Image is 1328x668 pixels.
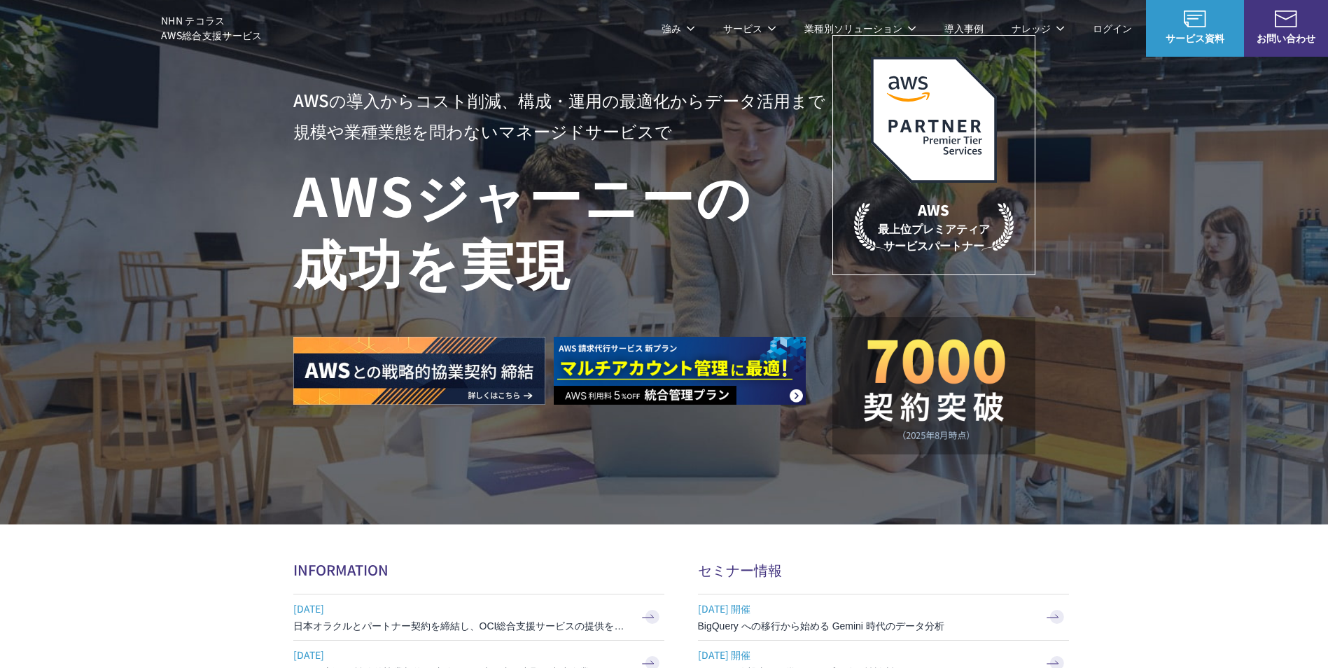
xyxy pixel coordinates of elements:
span: サービス資料 [1146,31,1244,46]
a: [DATE] 開催 BigQuery への移行から始める Gemini 時代のデータ分析 [698,594,1069,640]
img: AWSプレミアティアサービスパートナー [871,57,997,183]
span: お問い合わせ [1244,31,1328,46]
img: AWS請求代行サービス 統合管理プラン [554,337,806,405]
p: 強み [662,21,695,36]
img: AWS総合支援サービス C-Chorus サービス資料 [1184,11,1206,27]
a: [DATE] 日本オラクルとパートナー契約を締結し、OCI総合支援サービスの提供を開始 [293,594,664,640]
img: 契約件数 [860,338,1007,440]
p: AWSの導入からコスト削減、 構成・運用の最適化からデータ活用まで 規模や業種業態を問わない マネージドサービスで [293,85,832,146]
em: AWS [918,200,949,220]
span: [DATE] 開催 [698,644,1034,665]
span: [DATE] 開催 [698,598,1034,619]
a: AWS総合支援サービス C-Chorus NHN テコラスAWS総合支援サービス [21,11,263,45]
p: 業種別ソリューション [804,21,916,36]
h3: 日本オラクルとパートナー契約を締結し、OCI総合支援サービスの提供を開始 [293,619,629,633]
p: 最上位プレミアティア サービスパートナー [854,200,1014,253]
img: AWSとの戦略的協業契約 締結 [293,337,545,405]
span: [DATE] [293,598,629,619]
a: ログイン [1093,21,1132,36]
p: サービス [723,21,776,36]
img: お問い合わせ [1275,11,1297,27]
span: NHN テコラス AWS総合支援サービス [161,13,263,43]
a: 導入事例 [944,21,984,36]
h1: AWS ジャーニーの 成功を実現 [293,160,832,295]
p: ナレッジ [1012,21,1065,36]
h2: セミナー情報 [698,559,1069,580]
h3: BigQuery への移行から始める Gemini 時代のデータ分析 [698,619,1034,633]
span: [DATE] [293,644,629,665]
h2: INFORMATION [293,559,664,580]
